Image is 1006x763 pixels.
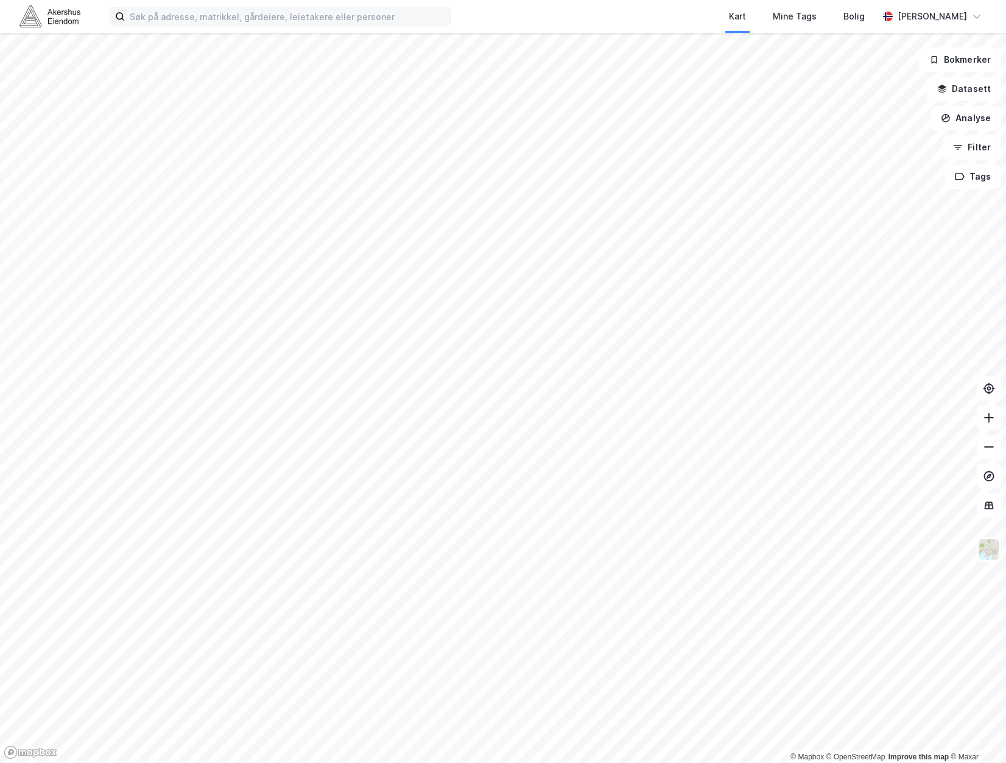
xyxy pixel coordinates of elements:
a: Mapbox homepage [4,745,57,759]
div: Bolig [843,9,865,24]
input: Søk på adresse, matrikkel, gårdeiere, leietakere eller personer [125,7,450,26]
div: Kart [729,9,746,24]
a: Improve this map [888,753,949,761]
button: Bokmerker [919,47,1001,72]
div: Kontrollprogram for chat [945,705,1006,763]
a: OpenStreetMap [826,753,885,761]
button: Analyse [930,106,1001,130]
img: Z [977,538,1001,561]
button: Datasett [927,77,1001,101]
button: Tags [944,164,1001,189]
div: [PERSON_NAME] [898,9,967,24]
a: Mapbox [790,753,824,761]
button: Filter [943,135,1001,160]
iframe: Chat Widget [945,705,1006,763]
img: akershus-eiendom-logo.9091f326c980b4bce74ccdd9f866810c.svg [19,5,80,27]
div: Mine Tags [773,9,817,24]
